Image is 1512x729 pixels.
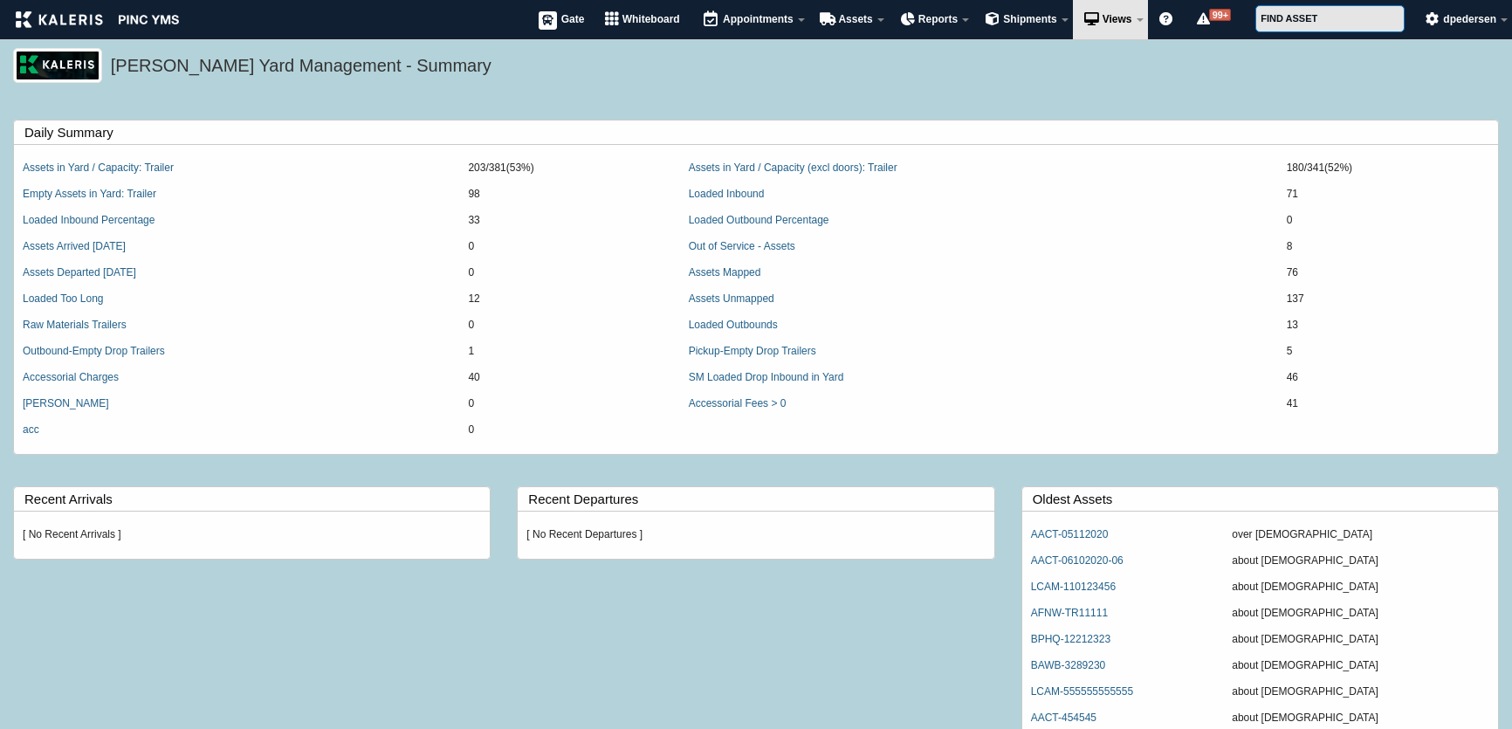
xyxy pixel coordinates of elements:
[459,155,679,182] td: 203/381(53%)
[23,371,119,383] a: Accessorial Charges
[459,260,679,286] td: 0
[459,182,679,208] td: 98
[459,417,679,444] td: 0
[459,391,679,417] td: 0
[1003,13,1056,25] span: Shipments
[111,53,1490,83] h5: [PERSON_NAME] Yard Management - Summary
[23,240,126,252] a: Assets Arrived [DATE]
[1278,286,1498,313] td: 137
[1278,313,1498,339] td: 13
[1031,581,1116,593] a: LCAM-110123456
[1223,653,1498,679] td: about [DEMOGRAPHIC_DATA]
[838,13,872,25] span: Assets
[23,319,127,331] a: Raw Materials Trailers
[1223,679,1498,705] td: about [DEMOGRAPHIC_DATA]
[1278,208,1498,234] td: 0
[23,292,104,305] a: Loaded Too Long
[23,345,165,357] a: Outbound-Empty Drop Trailers
[459,234,679,260] td: 0
[526,528,643,540] em: [ No Recent Departures ]
[459,286,679,313] td: 12
[1031,659,1106,671] a: BAWB-3289230
[561,13,585,25] span: Gate
[1209,9,1231,21] span: 99+
[23,188,156,200] a: Empty Assets in Yard: Trailer
[689,292,774,305] a: Assets Unmapped
[1278,365,1498,391] td: 46
[459,208,679,234] td: 33
[1223,574,1498,601] td: about [DEMOGRAPHIC_DATA]
[459,339,679,365] td: 1
[1031,712,1096,724] a: AACT-454545
[1223,601,1498,627] td: about [DEMOGRAPHIC_DATA]
[24,120,1498,144] label: Daily Summary
[1278,339,1498,365] td: 5
[16,11,179,28] img: kaleris_pinc-9d9452ea2abe8761a8e09321c3823821456f7e8afc7303df8a03059e807e3f55.png
[459,313,679,339] td: 0
[13,48,102,83] img: logo_pnc-prd.png
[1033,487,1498,511] label: Oldest Assets
[1223,627,1498,653] td: about [DEMOGRAPHIC_DATA]
[689,397,787,409] a: Accessorial Fees > 0
[1031,554,1124,567] a: AACT-06102020-06
[1031,633,1110,645] a: BPHQ-12212323
[689,162,897,174] a: Assets in Yard / Capacity (excl doors): Trailer
[528,487,993,511] label: Recent Departures
[24,487,490,511] label: Recent Arrivals
[23,397,109,409] a: [PERSON_NAME]
[459,365,679,391] td: 40
[1443,13,1496,25] span: dpedersen
[23,162,174,174] a: Assets in Yard / Capacity: Trailer
[918,13,958,25] span: Reports
[1031,607,1108,619] a: AFNW-TR11111
[1278,391,1498,417] td: 41
[1223,522,1498,548] td: over [DEMOGRAPHIC_DATA]
[689,240,795,252] a: Out of Service - Assets
[23,266,136,279] a: Assets Departed [DATE]
[689,214,829,226] a: Loaded Outbound Percentage
[23,214,155,226] a: Loaded Inbound Percentage
[1278,234,1498,260] td: 8
[1278,260,1498,286] td: 76
[723,13,794,25] span: Appointments
[1255,5,1405,32] input: FIND ASSET
[689,188,765,200] a: Loaded Inbound
[689,266,761,279] a: Assets Mapped
[622,13,680,25] span: Whiteboard
[689,371,844,383] a: SM Loaded Drop Inbound in Yard
[689,319,778,331] a: Loaded Outbounds
[1031,528,1109,540] a: AACT-05112020
[23,528,121,540] em: [ No Recent Arrivals ]
[1223,548,1498,574] td: about [DEMOGRAPHIC_DATA]
[1278,182,1498,208] td: 71
[1103,13,1132,25] span: Views
[689,345,816,357] a: Pickup-Empty Drop Trailers
[23,423,39,436] a: acc
[1031,685,1133,698] a: LCAM-555555555555
[1278,155,1498,182] td: 180/341(52%)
